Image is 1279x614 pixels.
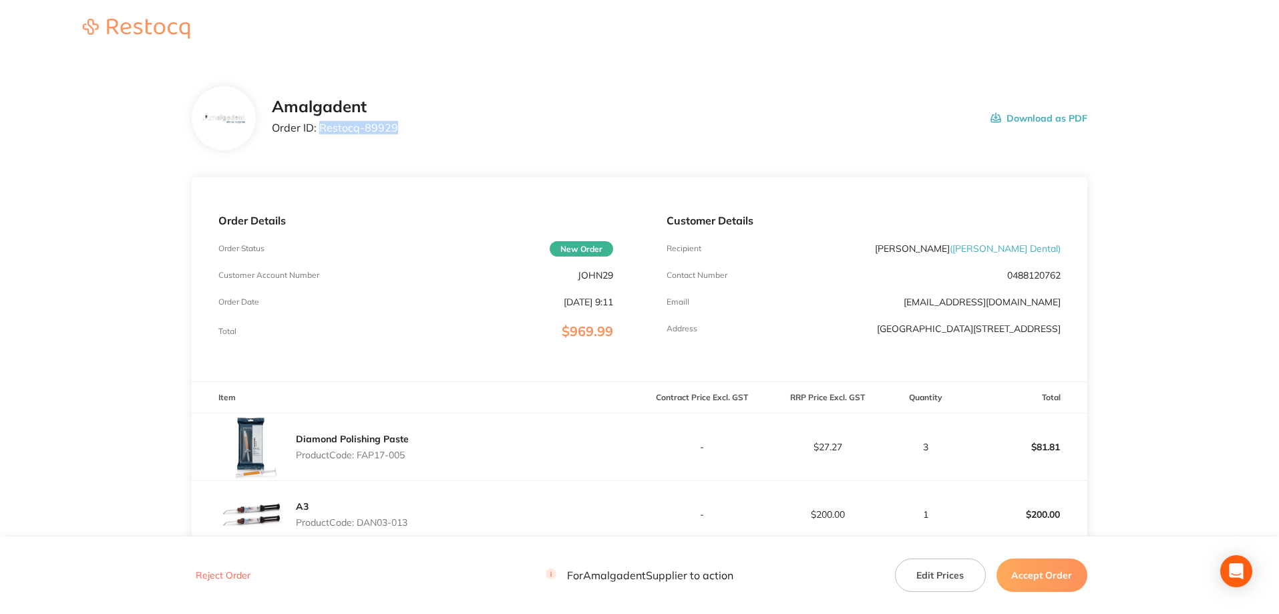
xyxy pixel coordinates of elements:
p: $81.81 [962,431,1087,463]
div: Open Intercom Messenger [1220,555,1252,587]
a: Restocq logo [69,19,203,41]
img: Restocq logo [69,19,203,39]
p: Emaill [667,297,689,307]
button: Accept Order [996,559,1087,592]
span: New Order [550,241,613,257]
p: - [641,509,765,520]
img: YWZpNWlzZQ [218,414,285,480]
p: Order Details [218,214,612,226]
p: - [641,442,765,452]
p: 0488120762 [1007,270,1061,281]
p: $200.00 [962,498,1087,530]
p: 1 [891,509,961,520]
p: [PERSON_NAME] [875,243,1061,254]
p: Product Code: DAN03-013 [296,517,407,528]
p: Customer Details [667,214,1061,226]
a: A3 [296,500,309,512]
p: Address [667,324,697,333]
p: Recipient [667,244,701,253]
a: Diamond Polishing Paste [296,433,409,445]
p: Customer Account Number [218,271,319,280]
p: [DATE] 9:11 [564,297,613,307]
p: Order Date [218,297,259,307]
th: Total [962,382,1087,414]
p: JOHN29 [578,270,613,281]
p: Order ID: Restocq- 89929 [272,122,398,134]
button: Download as PDF [990,98,1087,139]
th: RRP Price Excl. GST [765,382,890,414]
p: Order Status [218,244,264,253]
th: Contract Price Excl. GST [640,382,765,414]
p: [GEOGRAPHIC_DATA][STREET_ADDRESS] [877,323,1061,334]
img: d2hneGFpNg [218,481,285,548]
p: 3 [891,442,961,452]
a: [EMAIL_ADDRESS][DOMAIN_NAME] [904,296,1061,308]
h2: Amalgadent [272,98,398,116]
th: Quantity [890,382,962,414]
p: Product Code: FAP17-005 [296,450,409,460]
p: $200.00 [765,509,890,520]
span: ( [PERSON_NAME] Dental ) [950,243,1061,255]
p: $27.27 [765,442,890,452]
button: Edit Prices [895,559,986,592]
th: Item [192,382,639,414]
button: Reject Order [192,570,254,582]
p: For Amalgadent Supplier to action [546,569,733,582]
p: Total [218,327,236,336]
p: Contact Number [667,271,727,280]
span: $969.99 [562,323,613,339]
img: b285Ymlzag [202,113,246,124]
